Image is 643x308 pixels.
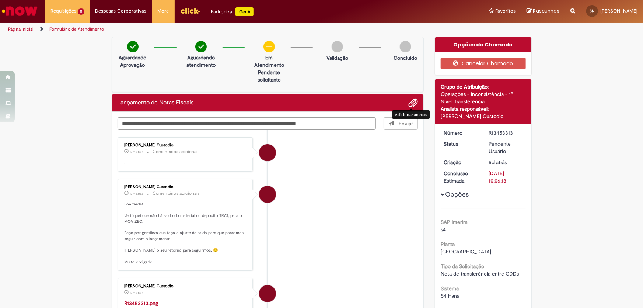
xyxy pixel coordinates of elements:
[441,105,526,113] div: Analista responsável:
[251,54,287,69] p: Em Atendimento
[78,8,84,15] span: 11
[332,41,343,52] img: img-circle-grey.png
[130,191,144,196] span: 17m atrás
[6,23,423,36] ul: Trilhas de página
[489,159,523,166] div: 27/08/2025 15:48:56
[590,8,595,13] span: BN
[125,300,158,307] a: R13453313.png
[259,144,276,161] div: Igor Alexandre Custodio
[400,41,411,52] img: img-circle-grey.png
[441,293,459,299] span: S4 Hana
[600,8,637,14] span: [PERSON_NAME]
[489,159,507,166] time: 27/08/2025 15:48:56
[435,37,531,52] div: Opções do Chamado
[130,150,144,154] span: 17m atrás
[130,191,144,196] time: 01/09/2025 09:55:41
[326,54,348,62] p: Validação
[263,41,275,52] img: circle-minus.png
[495,7,516,15] span: Favoritos
[153,190,200,197] small: Comentários adicionais
[489,170,523,184] div: [DATE] 10:06:13
[118,100,194,106] h2: Lançamento de Notas Fiscais Histórico de tíquete
[195,41,207,52] img: check-circle-green.png
[489,129,523,136] div: R13453313
[438,129,483,136] dt: Número
[130,291,144,295] span: 17m atrás
[441,263,484,270] b: Tipo da Solicitação
[125,185,247,189] div: [PERSON_NAME] Custodio
[158,7,169,15] span: More
[441,226,446,233] span: s4
[125,284,247,288] div: [PERSON_NAME] Custodio
[441,90,526,105] div: Operações - Inconsistência - 1º Nível Transferência
[259,186,276,203] div: Igor Alexandre Custodio
[118,117,376,130] textarea: Digite sua mensagem aqui...
[183,54,219,69] p: Aguardando atendimento
[441,58,526,69] button: Cancelar Chamado
[394,54,417,62] p: Concluído
[153,149,200,155] small: Comentários adicionais
[408,98,418,108] button: Adicionar anexos
[125,143,247,148] div: [PERSON_NAME] Custodio
[441,241,455,248] b: Planta
[50,7,76,15] span: Requisições
[438,140,483,148] dt: Status
[441,219,468,225] b: SAP Interim
[130,150,144,154] time: 01/09/2025 09:55:54
[130,291,144,295] time: 01/09/2025 09:55:22
[441,113,526,120] div: [PERSON_NAME] Custodio
[1,4,39,18] img: ServiceNow
[489,159,507,166] span: 5d atrás
[49,26,104,32] a: Formulário de Atendimento
[8,26,34,32] a: Página inicial
[392,110,430,119] div: Adicionar anexos
[125,160,247,166] p: .
[211,7,254,16] div: Padroniza
[127,41,139,52] img: check-circle-green.png
[251,69,287,83] p: Pendente solicitante
[125,201,247,265] p: Boa tarde! Verifiquei que não há saldo do material no depósito TRAT, para o MOV ZBC. Peço por gen...
[115,54,151,69] p: Aguardando Aprovação
[438,159,483,166] dt: Criação
[441,83,526,90] div: Grupo de Atribuição:
[438,170,483,184] dt: Conclusão Estimada
[533,7,559,14] span: Rascunhos
[441,248,491,255] span: [GEOGRAPHIC_DATA]
[441,285,459,292] b: Sistema
[259,285,276,302] div: Igor Alexandre Custodio
[527,8,559,15] a: Rascunhos
[441,270,519,277] span: Nota de transferência entre CDDs
[489,140,523,155] div: Pendente Usuário
[95,7,147,15] span: Despesas Corporativas
[180,5,200,16] img: click_logo_yellow_360x200.png
[235,7,254,16] p: +GenAi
